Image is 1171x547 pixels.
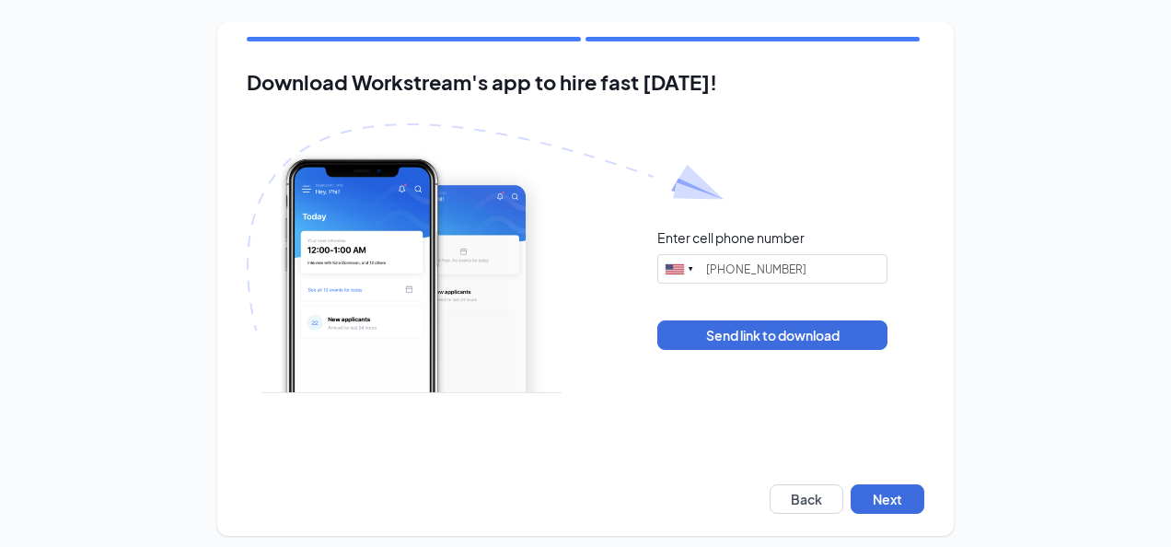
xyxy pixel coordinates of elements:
[851,484,924,514] button: Next
[657,320,887,350] button: Send link to download
[247,123,724,393] img: Download Workstream's app with paper plane
[657,228,805,247] div: Enter cell phone number
[658,255,701,283] div: United States: +1
[247,71,924,94] h2: Download Workstream's app to hire fast [DATE]!
[770,484,843,514] button: Back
